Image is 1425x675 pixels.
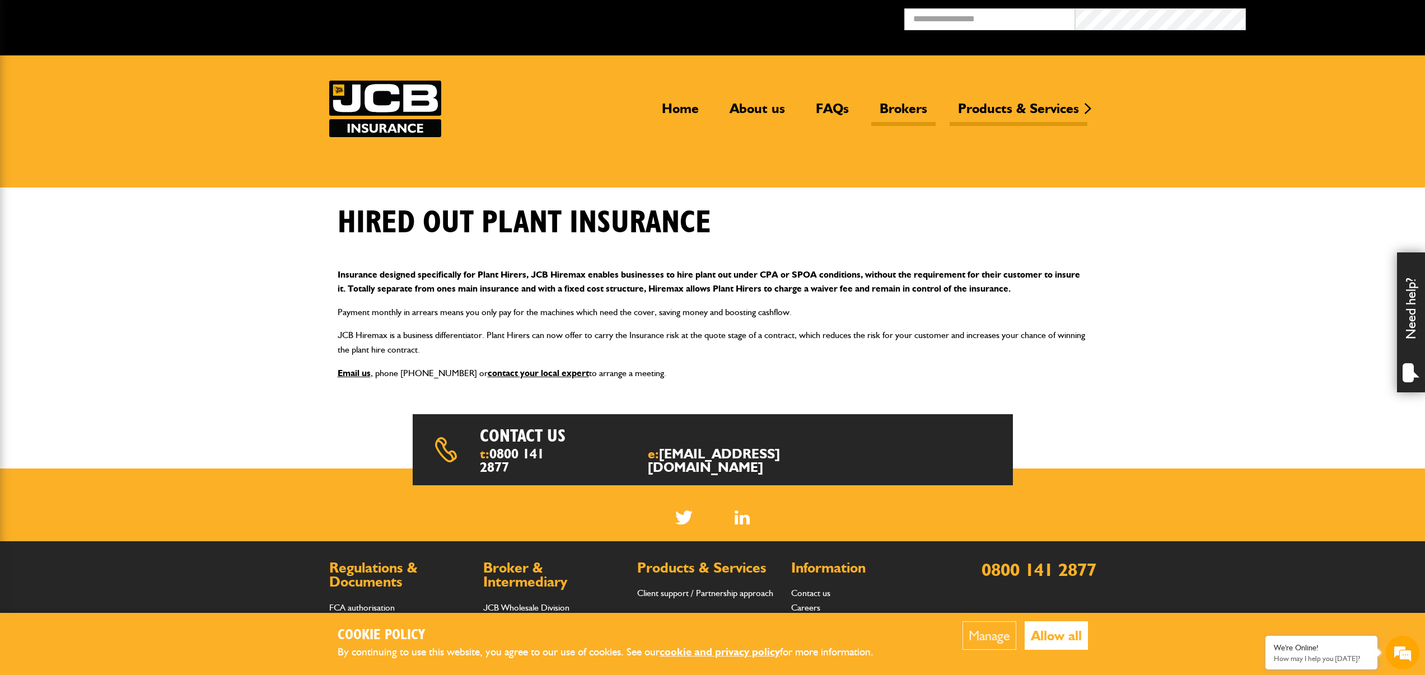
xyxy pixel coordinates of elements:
[15,137,204,161] input: Enter your email address
[1025,621,1088,650] button: Allow all
[791,588,830,598] a: Contact us
[338,627,892,644] h2: Cookie Policy
[483,602,569,613] a: JCB Wholesale Division
[329,602,395,613] a: FCA authorisation
[791,561,934,575] h2: Information
[152,345,203,360] em: Start Chat
[807,100,857,126] a: FAQs
[329,81,441,137] a: JCB Insurance Services
[675,510,693,524] img: Twitter
[950,100,1087,126] a: Products & Services
[791,602,820,613] a: Careers
[721,100,793,126] a: About us
[653,100,707,126] a: Home
[1274,654,1369,663] p: How may I help you today?
[338,305,1088,320] p: Payment monthly in arrears means you only pay for the machines which need the cover, saving money...
[338,368,371,378] a: Email us
[637,588,773,598] a: Client support / Partnership approach
[338,204,711,242] h1: Hired out plant insurance
[338,328,1088,357] p: JCB Hiremax is a business differentiator. Plant Hirers can now offer to carry the Insurance risk ...
[338,644,892,661] p: By continuing to use this website, you agree to our use of cookies. See our for more information.
[735,510,750,524] img: Linked In
[1274,643,1369,653] div: We're Online!
[648,447,836,474] span: e:
[15,170,204,194] input: Enter your phone number
[480,446,544,475] a: 0800 141 2877
[184,6,211,32] div: Minimize live chat window
[1397,252,1425,392] div: Need help?
[480,425,742,447] h2: Contact us
[329,81,441,137] img: JCB Insurance Services logo
[871,100,936,126] a: Brokers
[15,104,204,128] input: Enter your last name
[963,621,1016,650] button: Manage
[735,510,750,524] a: LinkedIn
[480,447,554,474] span: t:
[488,368,589,378] a: contact your local expert
[58,63,188,77] div: Chat with us now
[15,203,204,335] textarea: Type your message and hit 'Enter'
[982,559,1096,580] a: 0800 141 2877
[338,268,1088,296] p: Insurance designed specifically for Plant Hirers, JCB Hiremax enables businesses to hire plant ou...
[660,645,780,658] a: cookie and privacy policy
[1246,8,1417,26] button: Broker Login
[483,561,626,589] h2: Broker & Intermediary
[19,62,47,78] img: d_20077148190_company_1631870298795_20077148190
[329,561,472,589] h2: Regulations & Documents
[338,366,1088,381] p: , phone [PHONE_NUMBER] or to arrange a meeting.
[648,446,780,475] a: [EMAIL_ADDRESS][DOMAIN_NAME]
[637,561,780,575] h2: Products & Services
